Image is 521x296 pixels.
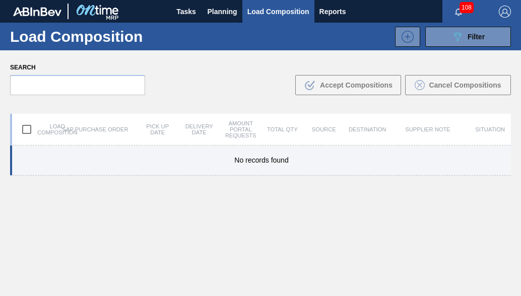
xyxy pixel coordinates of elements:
div: New Load Composition [390,27,420,47]
div: Supplier Note [386,126,470,132]
div: Load composition [12,119,54,140]
span: Accept Compositions [320,81,393,89]
span: Planning [208,6,237,18]
img: TNhmsLtSVTkK8tSr43FrP2fwEKptu5GPRR3wAAAABJRU5ErkJggg== [13,7,61,16]
button: Accept Compositions [295,75,401,95]
span: No records found [234,156,288,164]
span: Tasks [175,6,198,18]
span: Reports [319,6,346,18]
span: 108 [460,2,474,13]
span: Load Composition [247,6,309,18]
span: Cancel Compositions [429,81,501,89]
button: Notifications [442,5,475,19]
button: Filter [425,27,511,47]
div: Situation [470,126,511,132]
div: Source [303,126,345,132]
h1: Load Composition [10,31,154,42]
div: SAP Purchase Order [54,126,137,132]
div: Total Qty [262,126,303,132]
button: Cancel Compositions [405,75,511,95]
span: Filter [468,33,485,41]
div: Delivery Date [178,123,220,135]
label: Search [10,60,145,75]
div: Destination [345,126,386,132]
div: Amount Portal Requests [220,120,262,138]
div: Pick up Date [137,123,179,135]
img: Logout [499,6,511,18]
